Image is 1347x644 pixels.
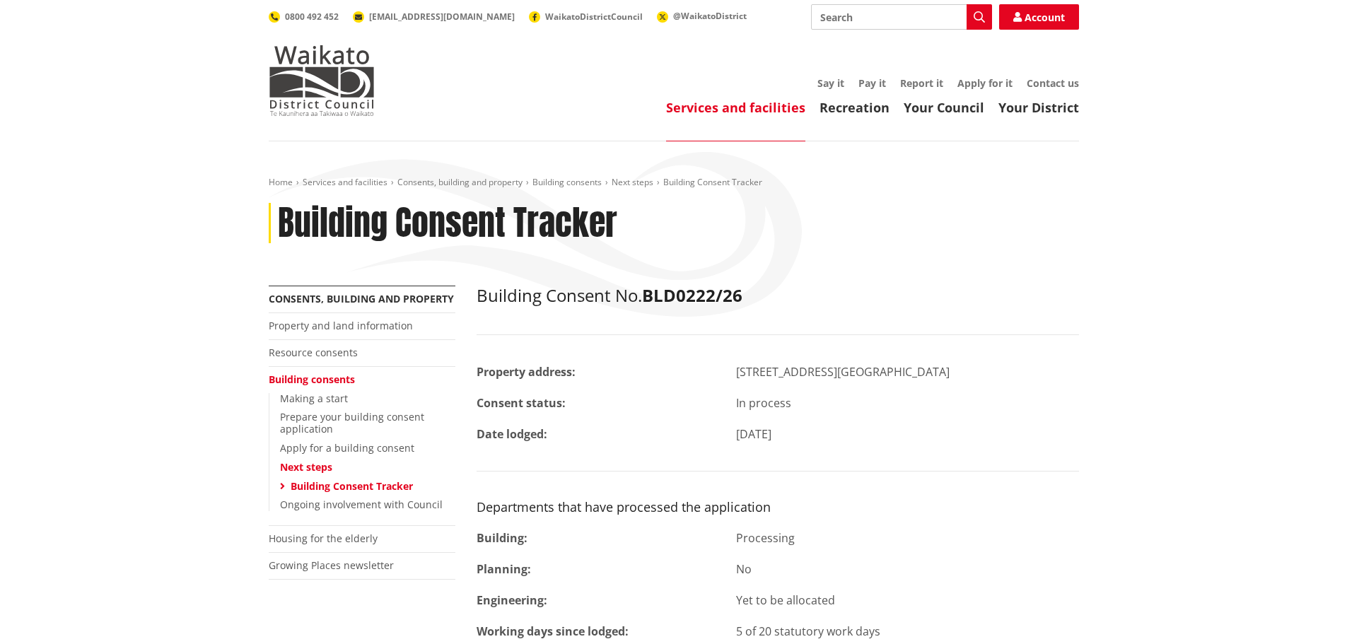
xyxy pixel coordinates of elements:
[725,561,1090,578] div: No
[904,99,984,116] a: Your Council
[529,11,643,23] a: WaikatoDistrictCouncil
[269,558,394,572] a: Growing Places newsletter
[280,498,443,511] a: Ongoing involvement with Council
[820,99,890,116] a: Recreation
[280,460,332,474] a: Next steps
[269,45,375,116] img: Waikato District Council - Te Kaunihera aa Takiwaa o Waikato
[397,176,523,188] a: Consents, building and property
[280,410,424,435] a: Prepare your building consent application
[278,203,617,244] h1: Building Consent Tracker
[725,426,1090,443] div: [DATE]
[811,4,992,30] input: Search input
[532,176,602,188] a: Building consents
[477,286,1079,306] h2: Building Consent No.
[657,10,747,22] a: @WaikatoDistrict
[269,346,358,359] a: Resource consents
[269,177,1079,189] nav: breadcrumb
[269,373,355,386] a: Building consents
[280,392,348,405] a: Making a start
[663,176,762,188] span: Building Consent Tracker
[725,592,1090,609] div: Yet to be allocated
[477,395,566,411] strong: Consent status:
[858,76,886,90] a: Pay it
[642,283,742,307] strong: BLD0222/26
[900,76,943,90] a: Report it
[269,11,339,23] a: 0800 492 452
[477,592,547,608] strong: Engineering:
[477,530,527,546] strong: Building:
[725,363,1090,380] div: [STREET_ADDRESS][GEOGRAPHIC_DATA]
[666,99,805,116] a: Services and facilities
[725,623,1090,640] div: 5 of 20 statutory work days
[477,561,531,577] strong: Planning:
[612,176,653,188] a: Next steps
[285,11,339,23] span: 0800 492 452
[353,11,515,23] a: [EMAIL_ADDRESS][DOMAIN_NAME]
[673,10,747,22] span: @WaikatoDistrict
[817,76,844,90] a: Say it
[477,500,1079,515] h3: Departments that have processed the application
[1027,76,1079,90] a: Contact us
[725,529,1090,546] div: Processing
[269,319,413,332] a: Property and land information
[999,4,1079,30] a: Account
[303,176,387,188] a: Services and facilities
[269,532,378,545] a: Housing for the elderly
[369,11,515,23] span: [EMAIL_ADDRESS][DOMAIN_NAME]
[545,11,643,23] span: WaikatoDistrictCouncil
[291,479,413,493] a: Building Consent Tracker
[998,99,1079,116] a: Your District
[957,76,1013,90] a: Apply for it
[477,623,629,639] strong: Working days since lodged:
[477,364,576,380] strong: Property address:
[280,441,414,455] a: Apply for a building consent
[477,426,547,442] strong: Date lodged:
[725,394,1090,411] div: In process
[269,292,454,305] a: Consents, building and property
[269,176,293,188] a: Home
